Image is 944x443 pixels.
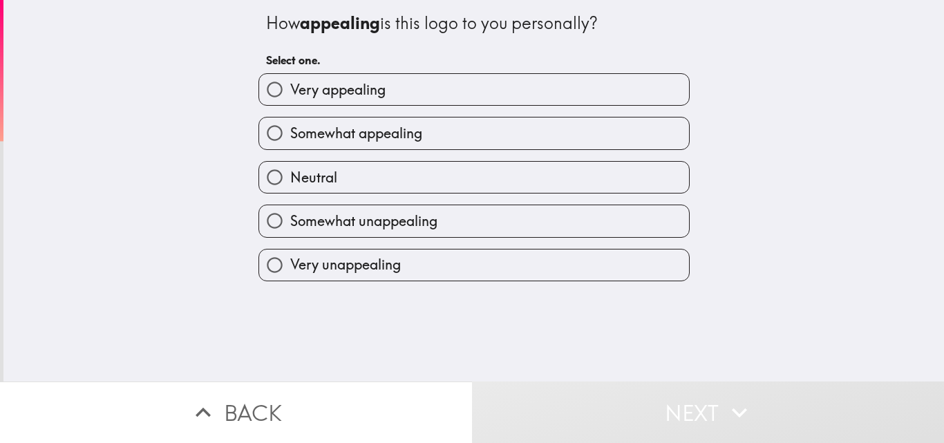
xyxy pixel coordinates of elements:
[290,124,422,143] span: Somewhat appealing
[259,162,689,193] button: Neutral
[259,74,689,105] button: Very appealing
[472,381,944,443] button: Next
[290,80,386,100] span: Very appealing
[300,12,380,33] b: appealing
[290,211,437,231] span: Somewhat unappealing
[259,117,689,149] button: Somewhat appealing
[290,255,401,274] span: Very unappealing
[266,12,682,35] div: How is this logo to you personally?
[290,168,337,187] span: Neutral
[266,53,682,68] h6: Select one.
[259,205,689,236] button: Somewhat unappealing
[259,249,689,281] button: Very unappealing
